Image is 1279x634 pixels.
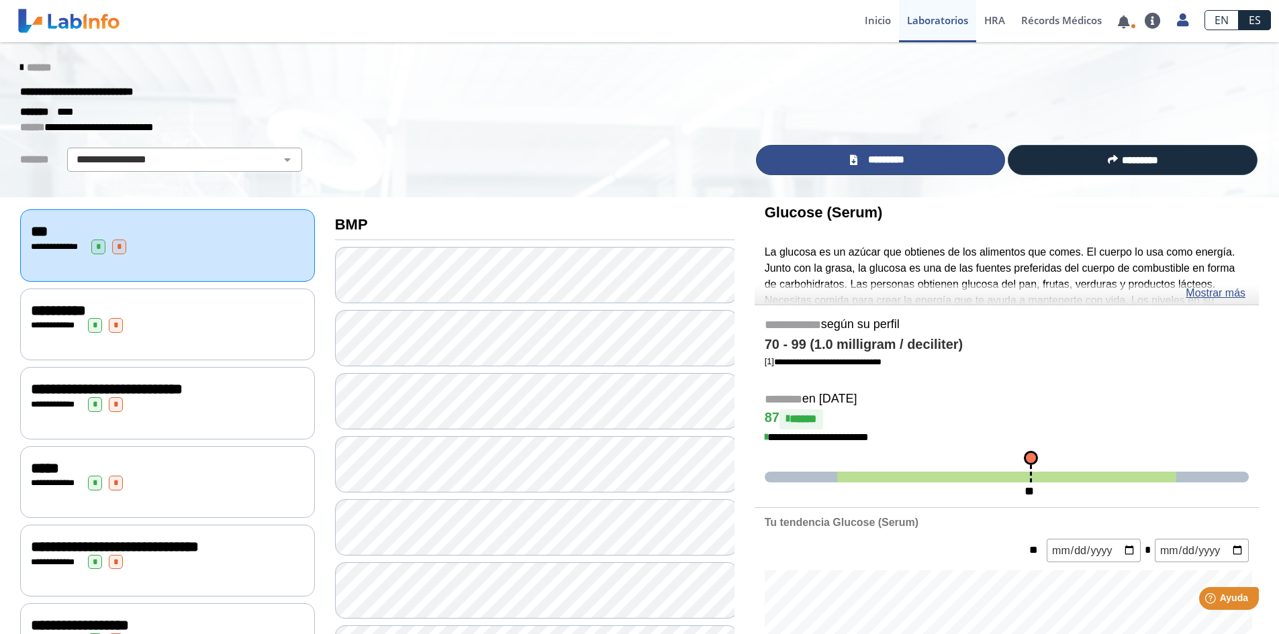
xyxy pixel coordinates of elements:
h4: 70 - 99 (1.0 milligram / deciliter) [765,337,1249,353]
b: Glucose (Serum) [765,204,883,221]
a: ES [1239,10,1271,30]
h5: en [DATE] [765,392,1249,407]
p: La glucosa es un azúcar que obtienes de los alimentos que comes. El cuerpo lo usa como energía. J... [765,244,1249,341]
a: EN [1204,10,1239,30]
h4: 87 [765,409,1249,429]
span: HRA [984,13,1005,27]
b: BMP [335,216,368,233]
iframe: Help widget launcher [1159,582,1264,619]
input: mm/dd/yyyy [1155,539,1249,562]
a: [1] [765,356,882,366]
b: Tu tendencia Glucose (Serum) [765,517,918,528]
input: mm/dd/yyyy [1047,539,1141,562]
h5: según su perfil [765,317,1249,333]
a: Mostrar más [1186,285,1245,301]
